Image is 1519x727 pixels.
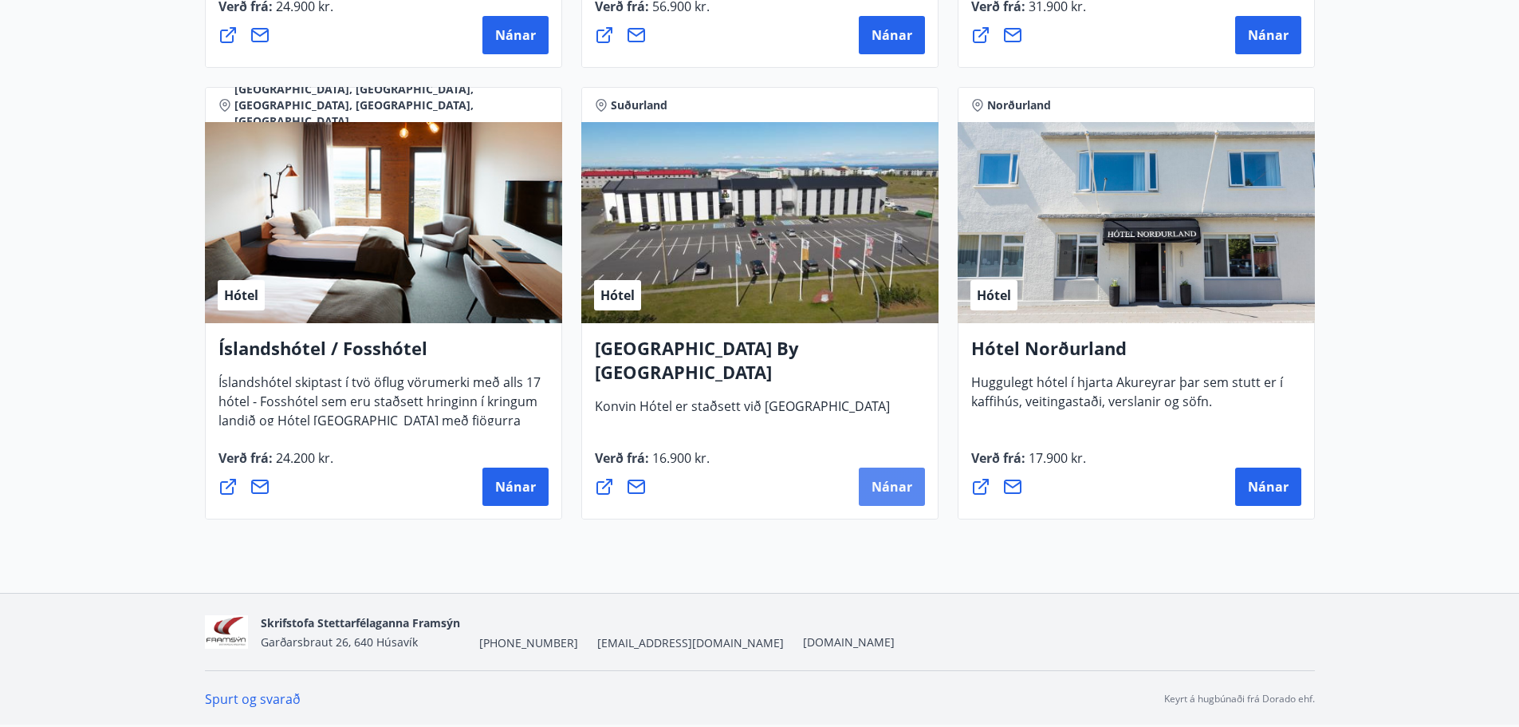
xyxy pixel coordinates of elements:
[971,373,1283,423] span: Huggulegt hótel í hjarta Akureyrar þar sem stutt er í kaffihús, veitingastaði, verslanir og söfn.
[1248,26,1289,44] span: Nánar
[482,468,549,506] button: Nánar
[595,336,925,397] h4: [GEOGRAPHIC_DATA] By [GEOGRAPHIC_DATA]
[224,286,258,304] span: Hótel
[205,690,301,708] a: Spurt og svarað
[1235,468,1301,506] button: Nánar
[479,635,578,651] span: [PHONE_NUMBER]
[971,336,1301,373] h4: Hótel Norðurland
[218,449,333,480] span: Verð frá :
[482,16,549,54] button: Nánar
[261,634,418,650] span: Garðarsbraut 26, 640 Húsavík
[1025,449,1086,467] span: 17.900 kr.
[611,97,667,113] span: Suðurland
[495,478,536,496] span: Nánar
[234,81,549,129] span: [GEOGRAPHIC_DATA], [GEOGRAPHIC_DATA], [GEOGRAPHIC_DATA], [GEOGRAPHIC_DATA], [GEOGRAPHIC_DATA]
[1248,478,1289,496] span: Nánar
[205,615,249,650] img: 2nvigE4ME2tDHyUtFJCKmoPAdrXrxEIwuWbaLXEv.png
[987,97,1051,113] span: Norðurland
[595,397,890,428] span: Konvin Hótel er staðsett við [GEOGRAPHIC_DATA]
[803,634,895,650] a: [DOMAIN_NAME]
[218,336,549,373] h4: Íslandshótel / Fosshótel
[971,449,1086,480] span: Verð frá :
[872,26,912,44] span: Nánar
[273,449,333,467] span: 24.200 kr.
[1235,16,1301,54] button: Nánar
[600,286,635,304] span: Hótel
[649,449,710,467] span: 16.900 kr.
[1164,692,1315,706] p: Keyrt á hugbúnaði frá Dorado ehf.
[218,373,541,461] span: Íslandshótel skiptast í tvö öflug vörumerki með alls 17 hótel - Fosshótel sem eru staðsett hringi...
[859,468,925,506] button: Nánar
[977,286,1011,304] span: Hótel
[261,615,460,630] span: Skrifstofa Stettarfélaganna Framsýn
[597,635,784,651] span: [EMAIL_ADDRESS][DOMAIN_NAME]
[872,478,912,496] span: Nánar
[859,16,925,54] button: Nánar
[595,449,710,480] span: Verð frá :
[495,26,536,44] span: Nánar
